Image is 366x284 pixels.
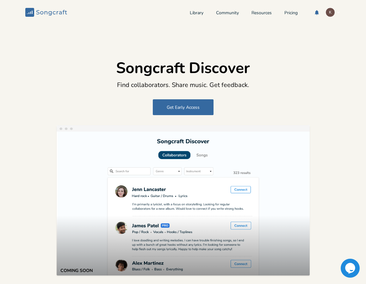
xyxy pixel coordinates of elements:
div: Kat Jo [326,8,335,17]
h1: Songcraft Discover [116,59,250,77]
div: Coming Soon [60,269,93,273]
a: Community [216,11,239,16]
a: Pricing [284,11,298,16]
button: K [326,8,341,17]
a: Resources [251,11,272,16]
a: Library [190,11,203,16]
div: Find collaborators. Share music. Get feedback. [88,81,278,89]
button: Get Early Access [153,99,214,115]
